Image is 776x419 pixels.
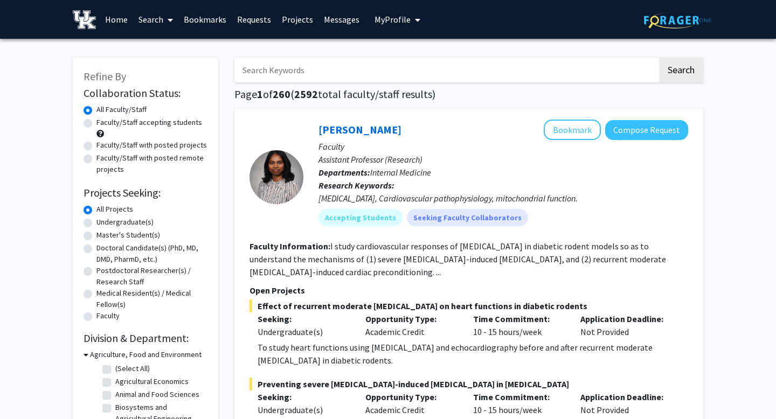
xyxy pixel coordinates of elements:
div: Undergraduate(s) [258,325,349,338]
div: Academic Credit [357,390,465,416]
mat-chip: Seeking Faculty Collaborators [407,209,528,226]
a: Search [133,1,178,38]
h3: Agriculture, Food and Environment [90,349,202,360]
a: Messages [318,1,365,38]
label: Doctoral Candidate(s) (PhD, MD, DMD, PharmD, etc.) [96,242,207,265]
p: Faculty [318,140,688,153]
b: Faculty Information: [250,241,330,252]
span: My Profile [375,14,411,25]
label: Master's Student(s) [96,229,160,241]
p: Application Deadline: [580,312,672,325]
div: Not Provided [572,312,680,338]
label: Faculty/Staff with posted remote projects [96,152,207,175]
p: Time Commitment: [473,390,565,403]
p: To study heart functions using [MEDICAL_DATA] and echocardiography before and after recurrent mod... [258,341,688,367]
a: Projects [276,1,318,38]
label: Medical Resident(s) / Medical Fellow(s) [96,288,207,310]
div: Not Provided [572,390,680,416]
a: [PERSON_NAME] [318,123,401,136]
span: Effect of recurrent moderate [MEDICAL_DATA] on heart functions in diabetic rodents [250,299,688,312]
img: ForagerOne Logo [644,12,711,29]
button: Search [659,58,703,82]
div: Academic Credit [357,312,465,338]
label: Undergraduate(s) [96,217,154,228]
h2: Division & Department: [84,332,207,345]
span: Refine By [84,69,126,83]
p: Open Projects [250,284,688,297]
p: Assistant Professor (Research) [318,153,688,166]
button: Add Sathya Velmurugan to Bookmarks [544,120,601,140]
label: All Faculty/Staff [96,104,147,115]
label: Faculty/Staff accepting students [96,117,202,128]
p: Opportunity Type: [365,312,457,325]
fg-read-more: I study cardiovascular responses of [MEDICAL_DATA] in diabetic rodent models so as to understand ... [250,241,666,277]
mat-chip: Accepting Students [318,209,403,226]
div: Undergraduate(s) [258,403,349,416]
span: Internal Medicine [370,167,431,178]
p: Time Commitment: [473,312,565,325]
label: Postdoctoral Researcher(s) / Research Staff [96,265,207,288]
b: Research Keywords: [318,180,394,191]
h1: Page of ( total faculty/staff results) [234,88,703,101]
span: 260 [273,87,290,101]
label: (Select All) [115,363,150,374]
p: Seeking: [258,312,349,325]
h2: Projects Seeking: [84,186,207,199]
span: Preventing severe [MEDICAL_DATA]-induced [MEDICAL_DATA] in [MEDICAL_DATA] [250,378,688,390]
div: 10 - 15 hours/week [465,312,573,338]
input: Search Keywords [234,58,657,82]
a: Requests [232,1,276,38]
img: University of Kentucky Logo [73,10,96,29]
b: Departments: [318,167,370,178]
label: Animal and Food Sciences [115,389,199,400]
label: Faculty [96,310,120,322]
p: Opportunity Type: [365,390,457,403]
span: 1 [257,87,263,101]
p: Application Deadline: [580,390,672,403]
p: Seeking: [258,390,349,403]
button: Compose Request to Sathya Velmurugan [605,120,688,140]
label: Agricultural Economics [115,376,189,387]
span: 2592 [294,87,318,101]
iframe: Chat [8,371,46,411]
a: Home [100,1,133,38]
h2: Collaboration Status: [84,87,207,100]
div: [MEDICAL_DATA], Cardiovascular pathophysiology, mitochondrial function. [318,192,688,205]
div: 10 - 15 hours/week [465,390,573,416]
label: All Projects [96,204,133,215]
label: Faculty/Staff with posted projects [96,139,207,151]
a: Bookmarks [178,1,232,38]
